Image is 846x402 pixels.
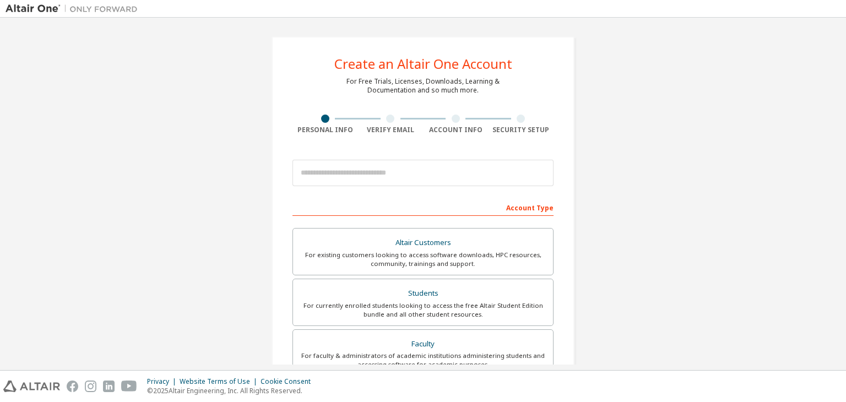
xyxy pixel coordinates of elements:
img: linkedin.svg [103,381,115,392]
div: Website Terms of Use [180,377,261,386]
div: Account Info [423,126,489,134]
div: Personal Info [292,126,358,134]
div: For existing customers looking to access software downloads, HPC resources, community, trainings ... [300,251,546,268]
div: Security Setup [489,126,554,134]
div: Verify Email [358,126,424,134]
div: For currently enrolled students looking to access the free Altair Student Edition bundle and all ... [300,301,546,319]
div: Create an Altair One Account [334,57,512,70]
div: Altair Customers [300,235,546,251]
p: © 2025 Altair Engineering, Inc. All Rights Reserved. [147,386,317,395]
div: Privacy [147,377,180,386]
img: instagram.svg [85,381,96,392]
div: Cookie Consent [261,377,317,386]
div: For Free Trials, Licenses, Downloads, Learning & Documentation and so much more. [346,77,500,95]
div: Faculty [300,336,546,352]
div: Students [300,286,546,301]
img: youtube.svg [121,381,137,392]
div: Account Type [292,198,554,216]
img: Altair One [6,3,143,14]
img: altair_logo.svg [3,381,60,392]
img: facebook.svg [67,381,78,392]
div: For faculty & administrators of academic institutions administering students and accessing softwa... [300,351,546,369]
